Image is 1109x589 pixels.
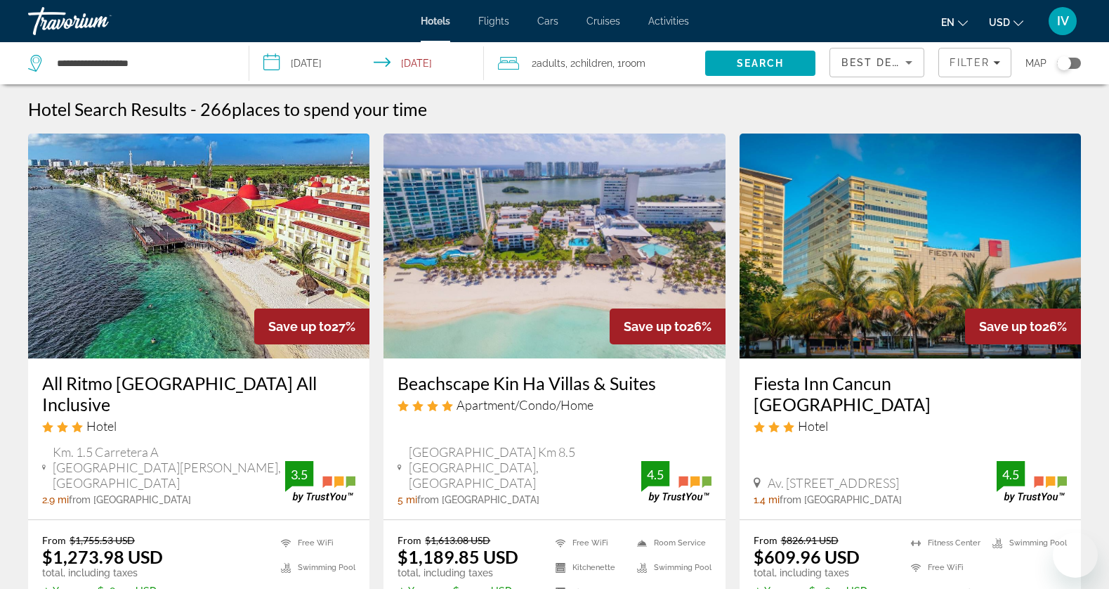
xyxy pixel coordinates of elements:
[70,534,135,546] del: $1,755.53 USD
[42,567,181,578] p: total, including taxes
[417,494,539,505] span: from [GEOGRAPHIC_DATA]
[28,134,369,358] img: All Ritmo Cancun Resort & Water Park All Inclusive
[586,15,620,27] a: Cruises
[425,534,490,546] del: $1,613.08 USD
[754,546,860,567] ins: $609.96 USD
[421,15,450,27] a: Hotels
[53,444,285,491] span: Km. 1.5 Carretera A [GEOGRAPHIC_DATA][PERSON_NAME], [GEOGRAPHIC_DATA]
[478,15,509,27] a: Flights
[484,42,705,84] button: Travelers: 2 adults, 2 children
[950,57,990,68] span: Filter
[754,534,777,546] span: From
[42,418,355,434] div: 3 star Hotel
[841,57,914,68] span: Best Deals
[979,319,1042,334] span: Save up to
[537,15,558,27] a: Cars
[28,98,187,119] h1: Hotel Search Results
[537,58,565,69] span: Adults
[641,466,669,483] div: 4.5
[42,373,355,415] a: All Ritmo [GEOGRAPHIC_DATA] All Inclusive
[938,48,1011,77] button: Filters
[200,98,427,119] h2: 266
[781,534,839,546] del: $826.91 USD
[780,494,902,505] span: from [GEOGRAPHIC_DATA]
[1057,14,1069,28] span: IV
[549,534,630,552] li: Free WiFi
[904,534,985,552] li: Fitness Center
[398,546,518,567] ins: $1,189.85 USD
[42,546,163,567] ins: $1,273.98 USD
[630,534,711,552] li: Room Service
[190,98,197,119] span: -
[565,53,612,73] span: , 2
[798,418,828,434] span: Hotel
[997,466,1025,483] div: 4.5
[705,51,815,76] button: Search
[1044,6,1081,36] button: User Menu
[754,567,892,578] p: total, including taxes
[754,418,1067,434] div: 3 star Hotel
[55,53,228,74] input: Search hotel destination
[42,494,69,505] span: 2.9 mi
[1053,533,1098,578] iframe: Кнопка запуска окна обмена сообщениями
[630,559,711,576] li: Swimming Pool
[398,397,711,413] div: 4 star Apartment
[69,494,191,505] span: from [GEOGRAPHIC_DATA]
[549,559,630,576] li: Kitchenette
[965,309,1081,344] div: 26%
[612,53,645,73] span: , 1
[398,534,421,546] span: From
[740,134,1081,358] img: Fiesta Inn Cancun Las Americas
[754,373,1067,415] a: Fiesta Inn Cancun [GEOGRAPHIC_DATA]
[232,98,427,119] span: places to spend your time
[1046,57,1081,70] button: Toggle map
[610,309,726,344] div: 26%
[285,466,313,483] div: 3.5
[985,534,1067,552] li: Swimming Pool
[254,309,369,344] div: 27%
[989,12,1023,32] button: Change currency
[941,17,954,28] span: en
[1025,53,1046,73] span: Map
[841,54,912,71] mat-select: Sort by
[398,373,711,394] a: Beachscape Kin Ha Villas & Suites
[904,559,985,576] li: Free WiFi
[398,494,417,505] span: 5 mi
[624,319,687,334] span: Save up to
[28,3,169,39] a: Travorium
[268,319,332,334] span: Save up to
[86,418,117,434] span: Hotel
[409,444,641,491] span: [GEOGRAPHIC_DATA] Km 8.5 [GEOGRAPHIC_DATA], [GEOGRAPHIC_DATA]
[285,461,355,503] img: TrustYou guest rating badge
[754,494,780,505] span: 1.4 mi
[457,397,593,413] span: Apartment/Condo/Home
[622,58,645,69] span: Room
[249,42,485,84] button: Select check in and out date
[648,15,689,27] a: Activities
[42,534,66,546] span: From
[941,12,968,32] button: Change language
[274,559,355,576] li: Swimming Pool
[575,58,612,69] span: Children
[997,461,1067,503] img: TrustYou guest rating badge
[398,567,536,578] p: total, including taxes
[768,475,899,491] span: Av. [STREET_ADDRESS]
[274,534,355,552] li: Free WiFi
[532,53,565,73] span: 2
[989,17,1010,28] span: USD
[383,134,725,358] img: Beachscape Kin Ha Villas & Suites
[641,461,711,503] img: TrustYou guest rating badge
[737,58,785,69] span: Search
